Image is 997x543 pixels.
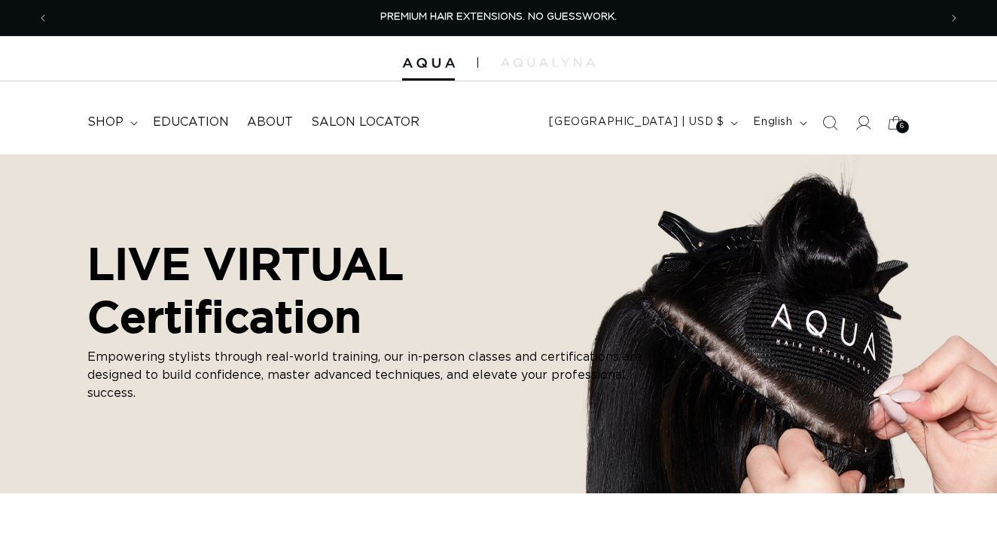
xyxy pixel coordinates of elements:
[813,106,846,139] summary: Search
[900,120,904,133] span: 6
[87,114,123,130] span: shop
[87,237,660,342] h2: LIVE VIRTUAL Certification
[753,114,792,130] span: English
[549,114,724,130] span: [GEOGRAPHIC_DATA] | USD $
[302,105,428,139] a: Salon Locator
[380,12,617,22] span: PREMIUM HAIR EXTENSIONS. NO GUESSWORK.
[744,108,813,137] button: English
[540,108,744,137] button: [GEOGRAPHIC_DATA] | USD $
[938,4,971,32] button: Next announcement
[311,114,419,130] span: Salon Locator
[87,349,660,403] p: Empowering stylists through real-world training, our in-person classes and certifications are des...
[402,58,455,69] img: Aqua Hair Extensions
[144,105,238,139] a: Education
[247,114,293,130] span: About
[78,105,144,139] summary: shop
[501,58,595,67] img: aqualyna.com
[153,114,229,130] span: Education
[26,4,59,32] button: Previous announcement
[238,105,302,139] a: About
